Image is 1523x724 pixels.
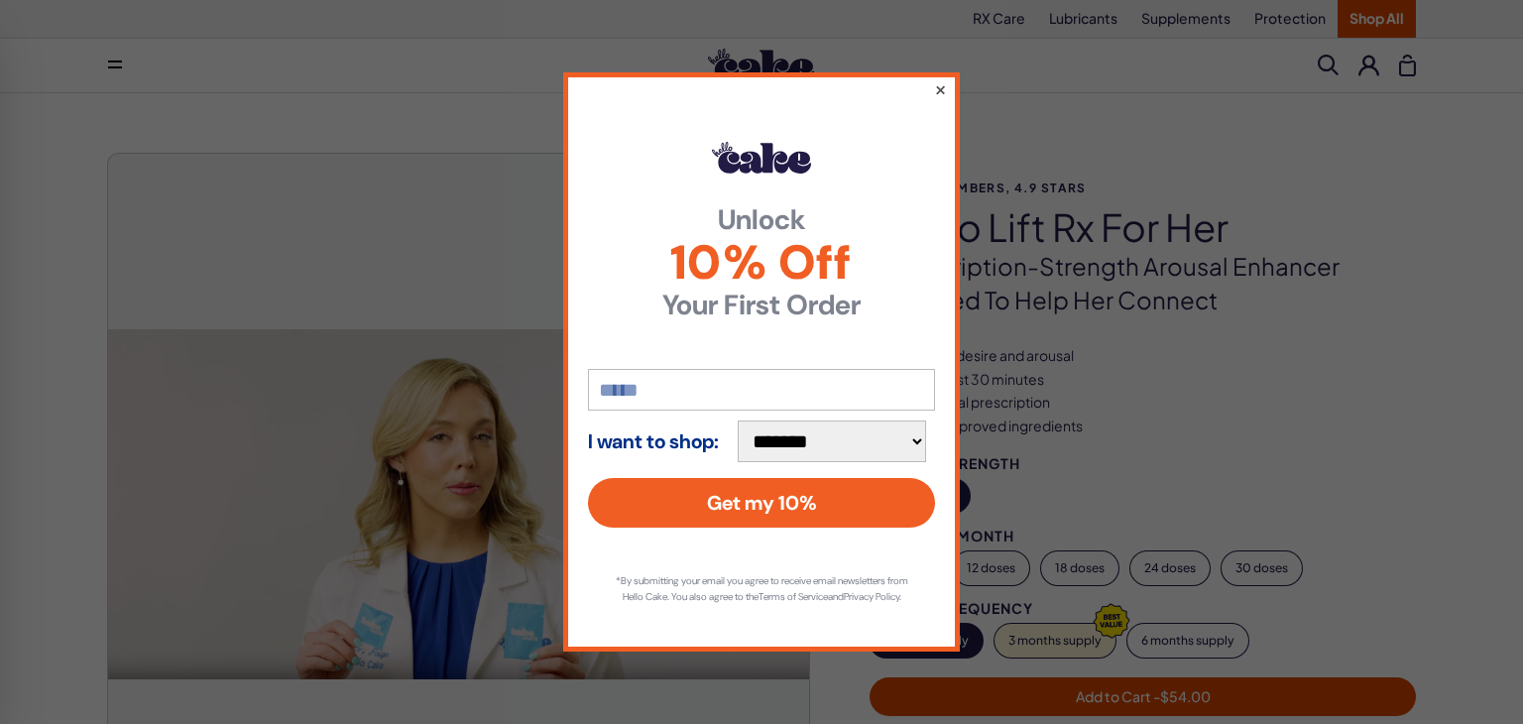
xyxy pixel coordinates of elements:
[844,590,899,603] a: Privacy Policy
[588,239,935,287] span: 10% Off
[934,77,947,101] button: ×
[588,478,935,528] button: Get my 10%
[588,206,935,234] strong: Unlock
[588,430,719,452] strong: I want to shop:
[608,573,915,605] p: *By submitting your email you agree to receive email newsletters from Hello Cake. You also agree ...
[712,142,811,174] img: Hello Cake
[588,292,935,319] strong: Your First Order
[759,590,828,603] a: Terms of Service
